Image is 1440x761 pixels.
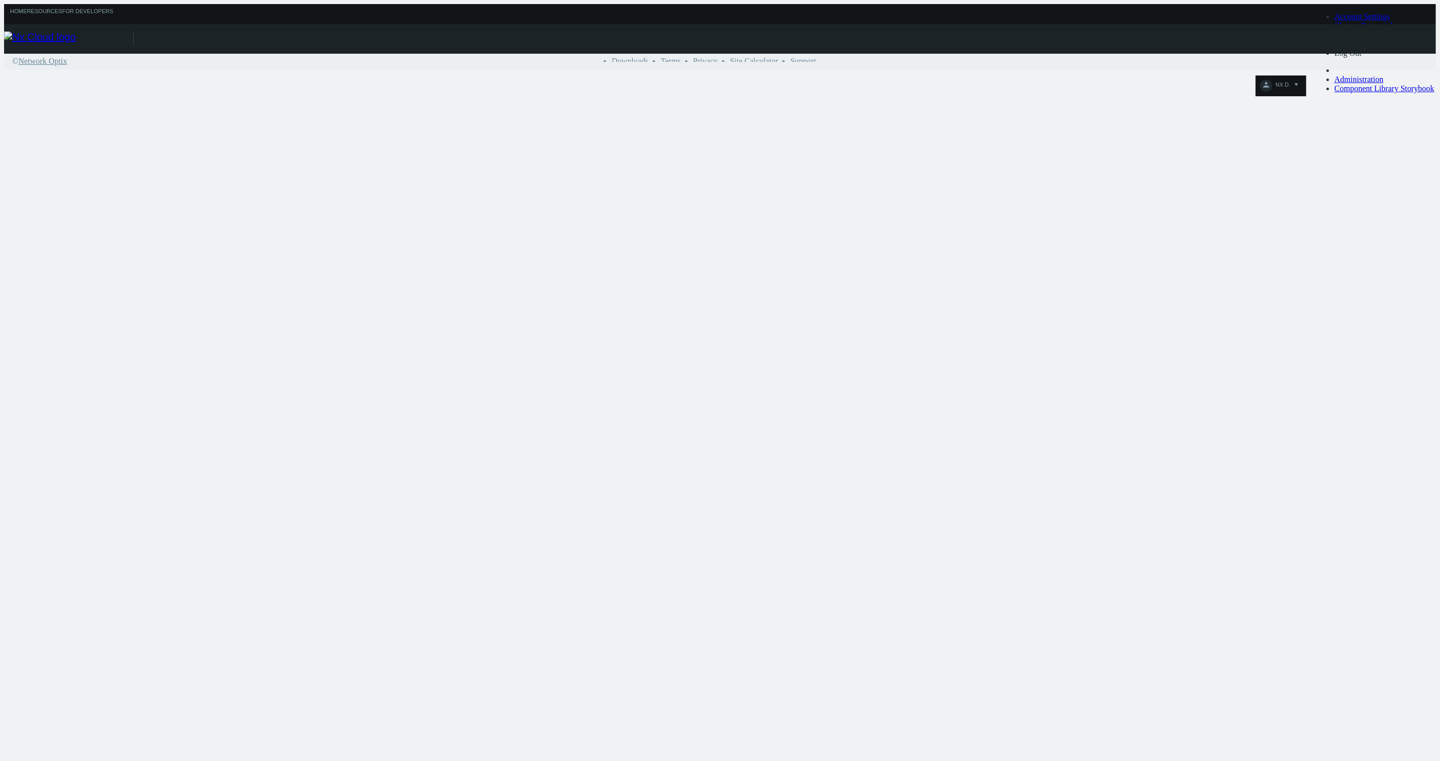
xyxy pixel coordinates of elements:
a: Resources [27,8,62,21]
a: Site Calculator [730,57,779,65]
span: NX D. [1275,82,1290,93]
span: Network Optix [18,57,67,65]
a: Administration [1335,75,1384,84]
a: Home [10,8,27,21]
a: Account Settings [1335,12,1390,21]
button: NX D. [1256,75,1306,96]
a: ©Network Optix [12,57,67,66]
a: For Developers [62,8,113,21]
a: Terms [661,57,681,65]
a: Support [790,57,816,65]
a: Privacy [693,57,718,65]
a: Downloads [612,57,649,65]
a: Component Library Storybook [1335,84,1434,93]
a: Change Password [1335,21,1392,30]
img: Nx Cloud logo [4,31,133,47]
